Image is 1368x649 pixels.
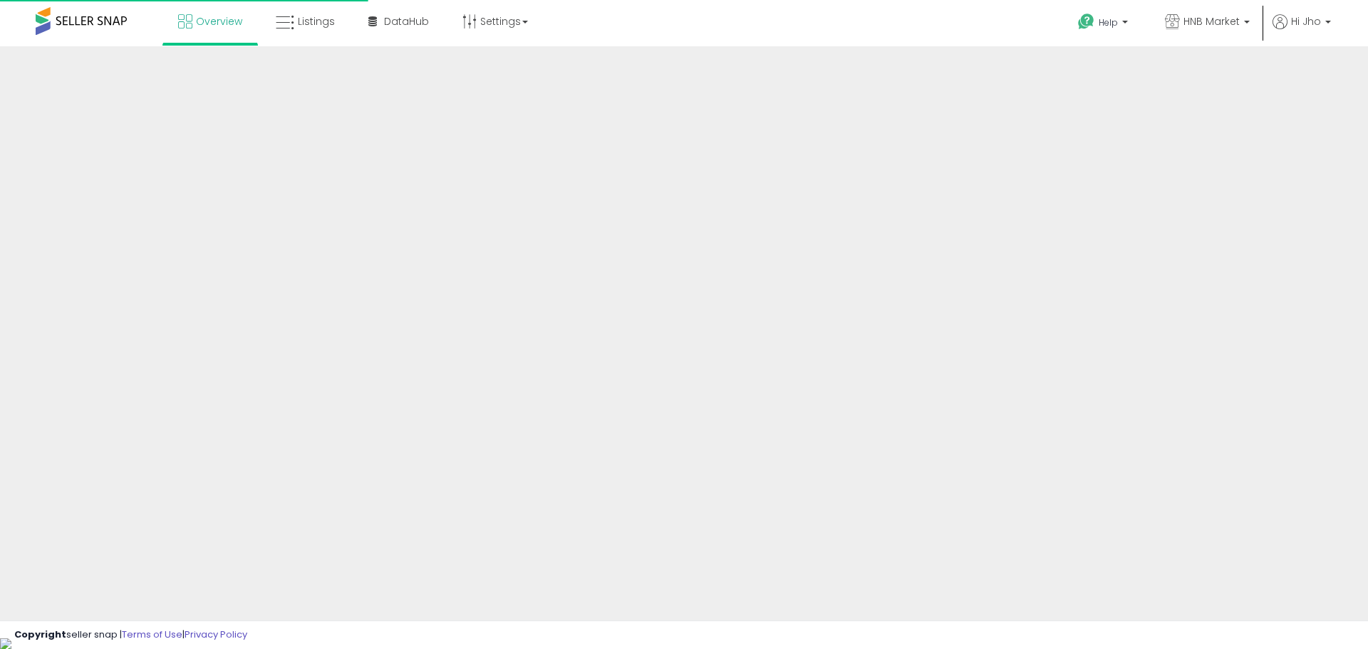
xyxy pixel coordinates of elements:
[384,14,429,28] span: DataHub
[14,628,66,641] strong: Copyright
[298,14,335,28] span: Listings
[122,628,182,641] a: Terms of Use
[14,628,247,642] div: seller snap | |
[1273,14,1331,46] a: Hi Jho
[1291,14,1321,28] span: Hi Jho
[1099,16,1118,28] span: Help
[196,14,242,28] span: Overview
[185,628,247,641] a: Privacy Policy
[1077,13,1095,31] i: Get Help
[1067,2,1142,46] a: Help
[1183,14,1240,28] span: HNB Market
